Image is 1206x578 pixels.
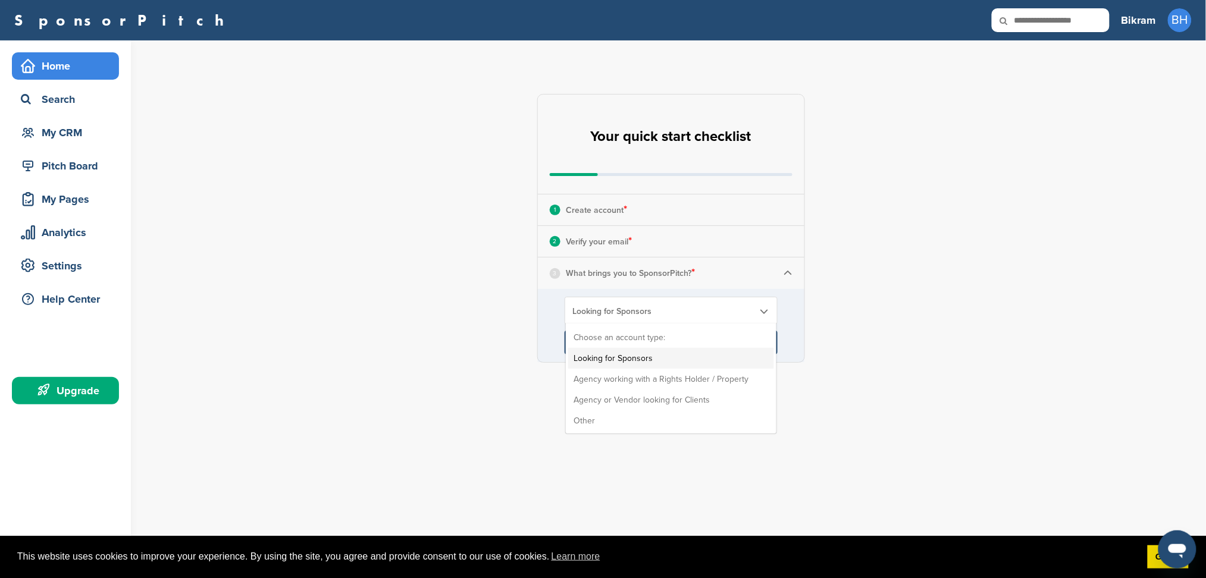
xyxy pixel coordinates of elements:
[591,124,751,150] h2: Your quick start checklist
[12,152,119,180] a: Pitch Board
[566,265,696,281] p: What brings you to SponsorPitch?
[784,269,792,278] img: Checklist arrow 1
[1158,530,1196,568] iframe: Button to launch messaging window
[1148,545,1189,569] a: dismiss cookie message
[18,255,119,277] div: Settings
[12,377,119,404] a: Upgrade
[12,285,119,313] a: Help Center
[550,205,560,215] div: 1
[18,222,119,243] div: Analytics
[566,202,628,218] p: Create account
[14,12,231,28] a: SponsorPitch
[550,548,602,566] a: learn more about cookies
[573,306,754,316] span: Looking for Sponsors
[18,122,119,143] div: My CRM
[18,380,119,401] div: Upgrade
[12,219,119,246] a: Analytics
[12,52,119,80] a: Home
[1168,8,1192,32] span: BH
[568,348,774,369] li: Looking for Sponsors
[1122,7,1156,33] a: Bikram
[12,186,119,213] a: My Pages
[17,548,1138,566] span: This website uses cookies to improve your experience. By using the site, you agree and provide co...
[566,234,632,249] p: Verify your email
[12,252,119,279] a: Settings
[12,86,119,113] a: Search
[568,327,774,348] li: Choose an account type:
[550,268,560,279] div: 3
[1122,12,1156,29] h3: Bikram
[568,369,774,389] li: Agency working with a Rights Holder / Property
[12,119,119,146] a: My CRM
[18,89,119,110] div: Search
[18,189,119,210] div: My Pages
[18,155,119,177] div: Pitch Board
[18,288,119,310] div: Help Center
[568,389,774,410] li: Agency or Vendor looking for Clients
[568,410,774,431] li: Other
[550,236,560,247] div: 2
[18,55,119,77] div: Home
